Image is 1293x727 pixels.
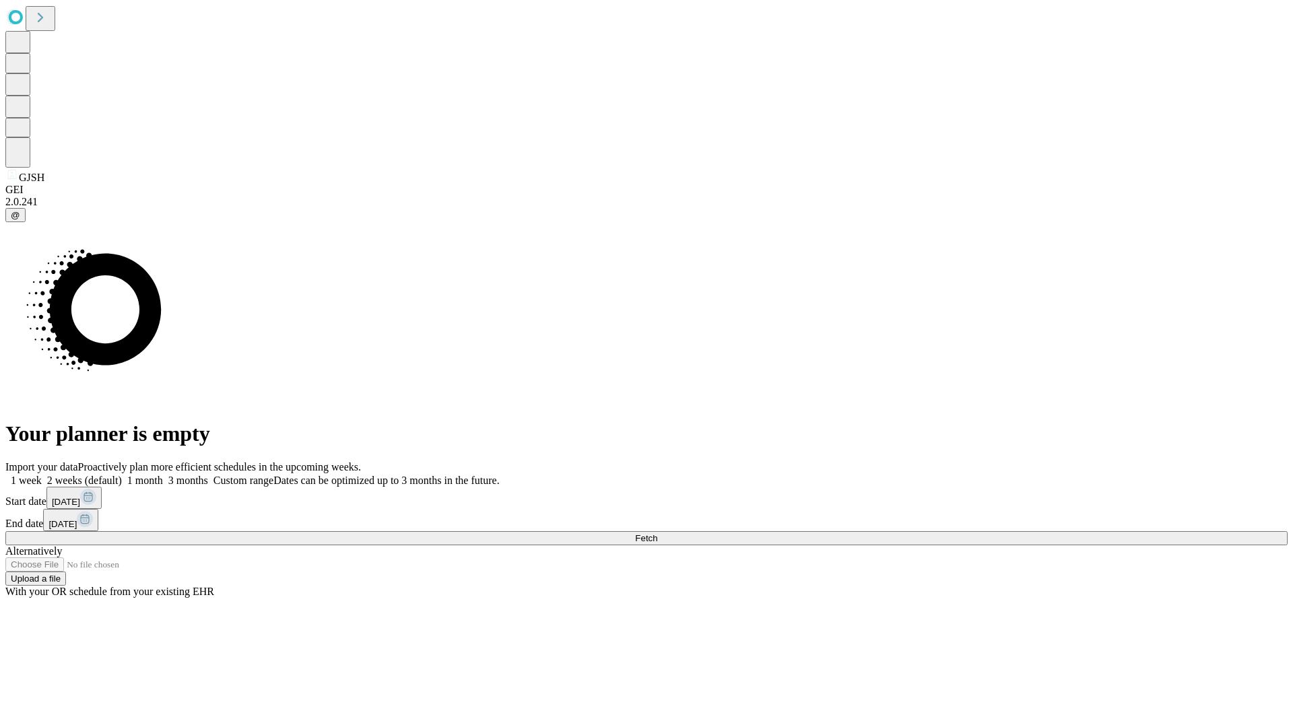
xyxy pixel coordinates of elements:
span: 3 months [168,475,208,486]
span: 1 week [11,475,42,486]
span: [DATE] [48,519,77,529]
button: @ [5,208,26,222]
span: 1 month [127,475,163,486]
div: Start date [5,487,1288,509]
span: With your OR schedule from your existing EHR [5,586,214,597]
span: Alternatively [5,545,62,557]
span: GJSH [19,172,44,183]
span: @ [11,210,20,220]
button: Upload a file [5,572,66,586]
span: 2 weeks (default) [47,475,122,486]
div: GEI [5,184,1288,196]
button: Fetch [5,531,1288,545]
span: Proactively plan more efficient schedules in the upcoming weeks. [78,461,361,473]
span: [DATE] [52,497,80,507]
button: [DATE] [43,509,98,531]
span: Dates can be optimized up to 3 months in the future. [273,475,499,486]
span: Import your data [5,461,78,473]
div: 2.0.241 [5,196,1288,208]
button: [DATE] [46,487,102,509]
span: Custom range [213,475,273,486]
div: End date [5,509,1288,531]
h1: Your planner is empty [5,421,1288,446]
span: Fetch [635,533,657,543]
